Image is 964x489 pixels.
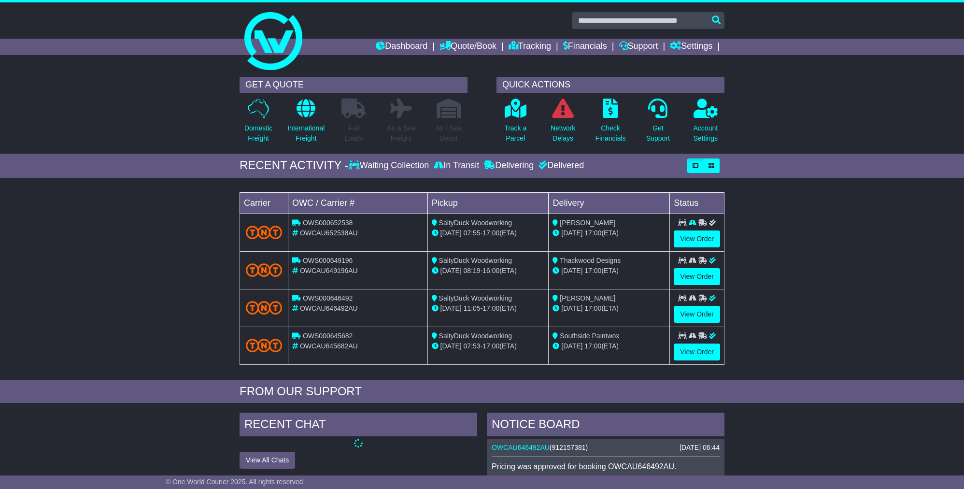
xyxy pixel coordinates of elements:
span: SaltyDuck Woodworking [439,294,512,302]
p: Track a Parcel [504,123,526,144]
span: [DATE] [561,229,582,237]
div: (ETA) [553,303,666,314]
a: Support [619,39,658,55]
a: View Order [674,344,720,360]
a: Dashboard [376,39,427,55]
span: 07:53 [464,342,481,350]
span: [DATE] [561,304,582,312]
span: OWCAU649196AU [300,267,358,274]
span: OWCAU652538AU [300,229,358,237]
img: TNT_Domestic.png [246,263,282,276]
span: SaltyDuck Woodworking [439,219,512,227]
div: FROM OUR SUPPORT [240,385,724,399]
span: 17:00 [482,304,499,312]
p: Domestic Freight [244,123,272,144]
span: OWS000649196 [303,257,353,264]
img: TNT_Domestic.png [246,301,282,314]
a: Tracking [509,39,551,55]
span: OWCAU646492AU [300,304,358,312]
div: (ETA) [553,266,666,276]
p: Account Settings [694,123,718,144]
span: © One World Courier 2025. All rights reserved. [166,478,305,486]
span: 17:00 [584,342,601,350]
span: [DATE] [440,342,462,350]
p: Air / Sea Depot [436,123,462,144]
span: 11:05 [464,304,481,312]
div: NOTICE BOARD [487,413,724,439]
a: AccountSettings [693,98,719,149]
span: 17:00 [584,304,601,312]
span: [DATE] [440,229,462,237]
span: [DATE] [561,342,582,350]
div: RECENT ACTIVITY - [240,158,349,173]
div: - (ETA) [432,228,545,238]
p: Air & Sea Freight [387,123,415,144]
span: 07:55 [464,229,481,237]
a: OWCAU646492AU [492,444,550,451]
span: 16:00 [482,267,499,274]
span: [PERSON_NAME] [560,219,615,227]
a: Track aParcel [504,98,527,149]
span: Southside Paintwox [560,332,619,340]
div: GET A QUOTE [240,77,468,93]
span: [DATE] [561,267,582,274]
span: SaltyDuck Woodworking [439,332,512,340]
span: OWS000652538 [303,219,353,227]
span: 17:00 [482,229,499,237]
a: CheckFinancials [595,98,626,149]
span: 17:00 [482,342,499,350]
span: Thackwood Designs [560,257,621,264]
a: GetSupport [646,98,670,149]
p: Pricing was approved for booking OWCAU646492AU. [492,462,720,471]
img: TNT_Domestic.png [246,226,282,239]
span: [PERSON_NAME] [560,294,615,302]
div: RECENT CHAT [240,413,477,439]
span: OWS000646492 [303,294,353,302]
a: Financials [563,39,607,55]
span: SaltyDuck Woodworking [439,257,512,264]
p: International Freight [287,123,325,144]
div: [DATE] 06:44 [680,444,720,452]
div: - (ETA) [432,341,545,351]
p: Check Financials [595,123,626,144]
button: View All Chats [240,452,295,469]
span: 17:00 [584,229,601,237]
div: ( ) [492,444,720,452]
p: Get Support [646,123,670,144]
p: Network Delays [551,123,575,144]
td: Pickup [427,192,549,214]
span: 08:19 [464,267,481,274]
div: QUICK ACTIONS [496,77,724,93]
span: OWS000645682 [303,332,353,340]
div: - (ETA) [432,266,545,276]
span: 17:00 [584,267,601,274]
td: OWC / Carrier # [288,192,428,214]
a: View Order [674,268,720,285]
div: In Transit [431,160,482,171]
a: View Order [674,230,720,247]
td: Carrier [240,192,288,214]
div: (ETA) [553,228,666,238]
a: Settings [670,39,712,55]
div: Delivered [536,160,584,171]
p: Full Loads [341,123,366,144]
div: - (ETA) [432,303,545,314]
a: View Order [674,306,720,323]
span: 912157381 [552,444,586,451]
a: InternationalFreight [287,98,325,149]
div: (ETA) [553,341,666,351]
span: OWCAU645682AU [300,342,358,350]
span: [DATE] [440,267,462,274]
div: Delivering [482,160,536,171]
img: TNT_Domestic.png [246,339,282,352]
a: Quote/Book [439,39,496,55]
td: Status [670,192,724,214]
a: NetworkDelays [550,98,576,149]
span: [DATE] [440,304,462,312]
div: Waiting Collection [349,160,431,171]
td: Delivery [549,192,670,214]
a: DomesticFreight [244,98,273,149]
